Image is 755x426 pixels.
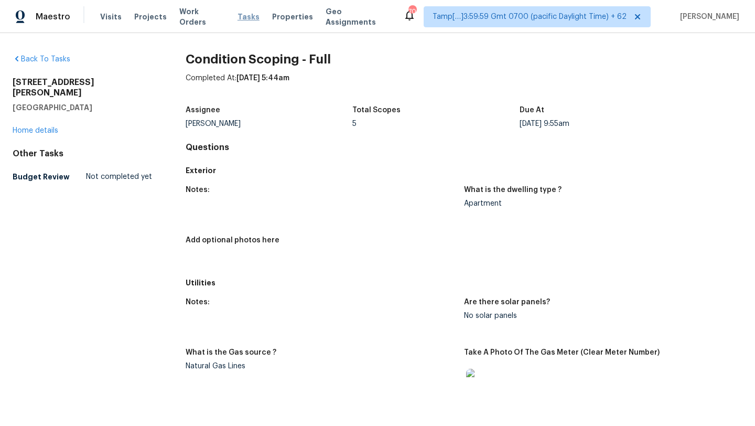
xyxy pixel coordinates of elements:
div: 5 [352,120,520,127]
h5: Notes: [186,299,210,306]
h5: Exterior [186,165,742,176]
span: Visits [100,12,122,22]
span: [PERSON_NAME] [676,12,739,22]
h2: Condition Scoping - Full [186,54,742,65]
div: Natural Gas Lines [186,363,456,370]
h5: Take A Photo Of The Gas Meter (Clear Meter Number) [464,349,660,356]
span: [DATE] 5:44am [236,74,289,82]
span: Projects [134,12,167,22]
div: Completed At: [186,73,742,100]
div: Apartment [464,200,734,207]
h5: What is the dwelling type ? [464,186,562,194]
h5: Utilities [186,278,742,288]
h5: Assignee [186,106,220,114]
span: Geo Assignments [326,6,391,27]
h5: What is the Gas source ? [186,349,276,356]
div: Other Tasks [13,148,152,159]
a: Home details [13,127,58,134]
h5: Budget Review [13,172,70,182]
h5: Are there solar panels? [464,299,550,306]
div: No solar panels [464,312,734,319]
span: Tamp[…]3:59:59 Gmt 0700 (pacific Daylight Time) + 62 [433,12,627,22]
div: [DATE] 9:55am [520,120,687,127]
h5: [GEOGRAPHIC_DATA] [13,102,152,113]
span: Work Orders [179,6,225,27]
span: Not completed yet [86,172,152,182]
div: 702 [408,6,416,17]
span: Maestro [36,12,70,22]
span: Tasks [238,13,260,20]
div: [PERSON_NAME] [186,120,353,127]
h4: Questions [186,142,742,153]
span: Properties [272,12,313,22]
h2: [STREET_ADDRESS][PERSON_NAME] [13,77,152,98]
h5: Due At [520,106,544,114]
a: Back To Tasks [13,56,70,63]
h5: Notes: [186,186,210,194]
h5: Add optional photos here [186,237,279,244]
h5: Total Scopes [352,106,401,114]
